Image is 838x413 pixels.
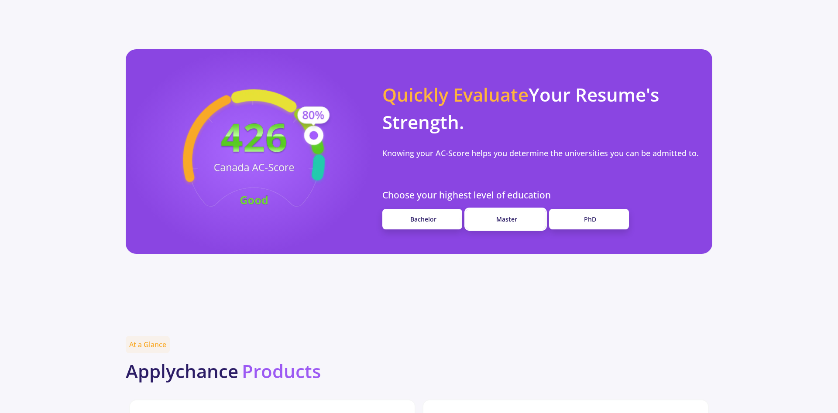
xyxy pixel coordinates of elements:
span: Bachelor [410,215,436,223]
p: Knowing your AC-Score helps you determine the universities you can be admitted to. [382,146,699,160]
a: PhD [549,209,629,229]
span: PhD [584,215,596,223]
img: acscore [149,75,359,227]
span: Master [496,215,517,223]
b: Applychance [126,358,238,383]
b: Products [242,358,321,383]
a: Master [466,209,546,229]
span: At a Glance [126,336,170,353]
a: Bachelor [382,209,462,229]
p: Your Resume's Strength. [382,81,702,136]
span: Quickly Evaluate [382,82,529,107]
p: Choose your highest level of education [382,188,702,202]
